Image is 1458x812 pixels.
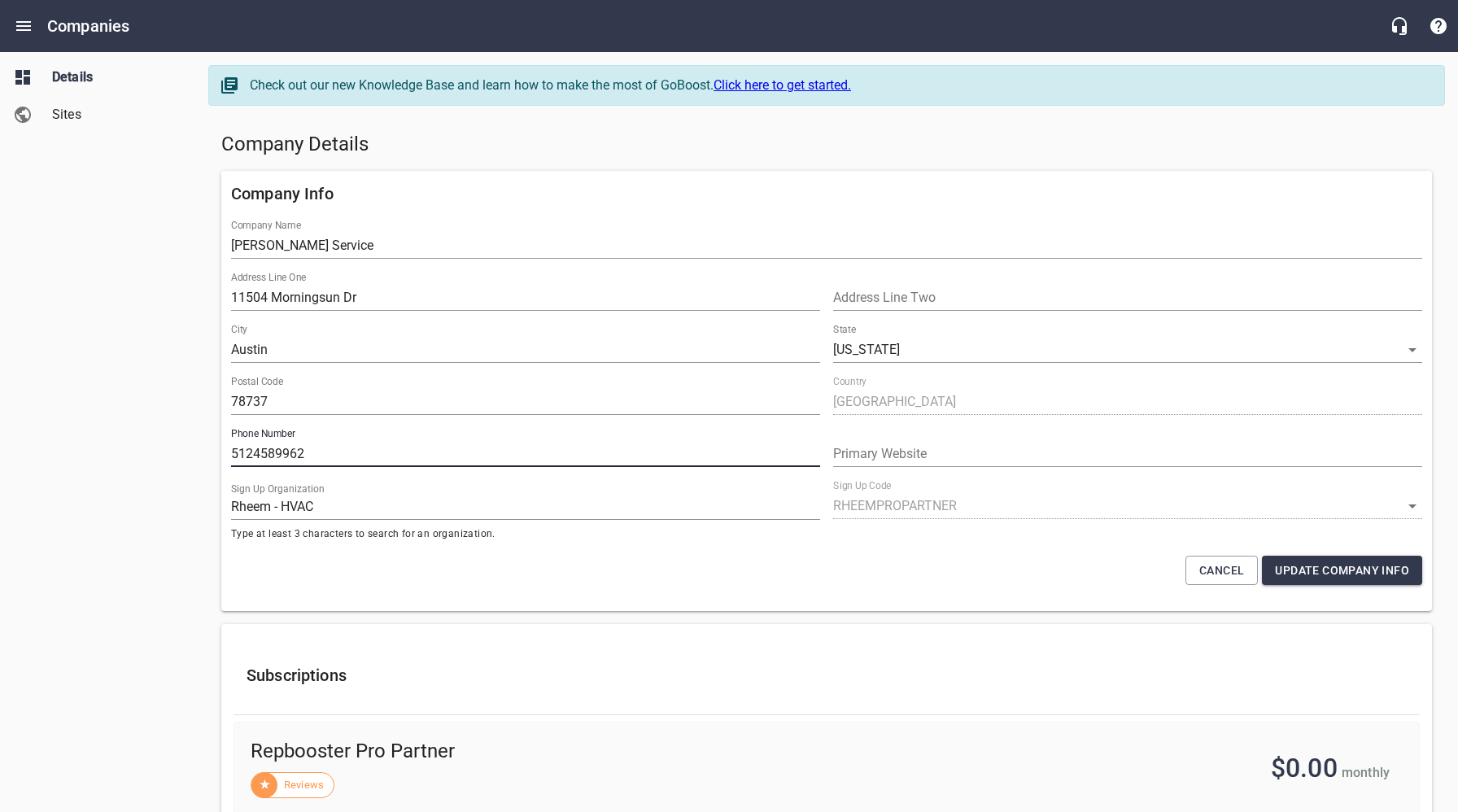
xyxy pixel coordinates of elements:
[274,777,334,793] span: Reviews
[247,662,1407,688] h6: Subscriptions
[1271,753,1338,784] span: $0.00
[231,429,295,439] label: Phone Number
[221,132,1432,158] h5: Company Details
[4,7,43,46] button: Open drawer
[1380,7,1419,46] button: Live Chat
[833,325,856,334] label: State
[250,76,1428,95] div: Check out our new Knowledge Base and learn how to make the most of GoBoost.
[251,772,334,798] div: Reviews
[833,377,867,386] label: Country
[52,68,176,87] span: Details
[231,273,306,282] label: Address Line One
[231,377,283,386] label: Postal Code
[231,526,820,543] span: Type at least 3 characters to search for an organization.
[251,739,850,765] span: Repbooster Pro Partner
[1199,561,1244,581] span: Cancel
[833,481,891,491] label: Sign Up Code
[714,77,851,93] a: Click here to get started.
[231,494,820,520] input: Start typing to search organizations
[231,220,301,230] label: Company Name
[1262,556,1422,586] button: Update Company Info
[1342,765,1390,780] span: monthly
[1275,561,1409,581] span: Update Company Info
[47,13,129,39] h6: Companies
[231,181,1422,207] h6: Company Info
[52,105,176,124] span: Sites
[1419,7,1458,46] button: Support Portal
[1185,556,1258,586] button: Cancel
[231,325,247,334] label: City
